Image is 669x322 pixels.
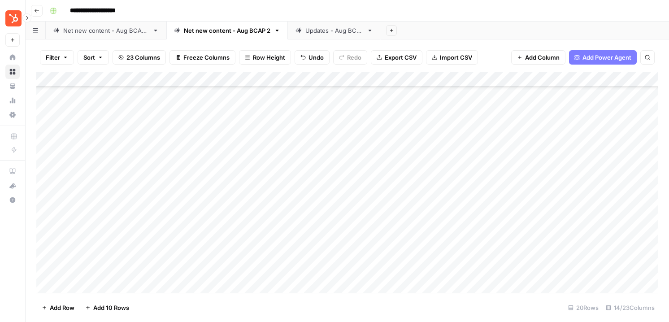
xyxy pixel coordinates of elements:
[5,50,20,65] a: Home
[63,26,149,35] div: Net new content - Aug BCAP 1
[347,53,361,62] span: Redo
[126,53,160,62] span: 23 Columns
[5,108,20,122] a: Settings
[169,50,235,65] button: Freeze Columns
[5,193,20,207] button: Help + Support
[50,303,74,312] span: Add Row
[46,22,166,39] a: Net new content - Aug BCAP 1
[385,53,417,62] span: Export CSV
[83,53,95,62] span: Sort
[525,53,560,62] span: Add Column
[602,300,658,315] div: 14/23 Columns
[6,179,19,192] div: What's new?
[371,50,422,65] button: Export CSV
[239,50,291,65] button: Row Height
[565,300,602,315] div: 20 Rows
[78,50,109,65] button: Sort
[5,10,22,26] img: Blog Content Action Plan Logo
[288,22,381,39] a: Updates - Aug BCAP
[569,50,637,65] button: Add Power Agent
[440,53,472,62] span: Import CSV
[582,53,631,62] span: Add Power Agent
[46,53,60,62] span: Filter
[93,303,129,312] span: Add 10 Rows
[333,50,367,65] button: Redo
[166,22,288,39] a: Net new content - Aug BCAP 2
[308,53,324,62] span: Undo
[5,65,20,79] a: Browse
[113,50,166,65] button: 23 Columns
[295,50,330,65] button: Undo
[5,93,20,108] a: Usage
[80,300,135,315] button: Add 10 Rows
[5,7,20,30] button: Workspace: Blog Content Action Plan
[426,50,478,65] button: Import CSV
[305,26,363,35] div: Updates - Aug BCAP
[5,79,20,93] a: Your Data
[36,300,80,315] button: Add Row
[183,53,230,62] span: Freeze Columns
[184,26,270,35] div: Net new content - Aug BCAP 2
[511,50,565,65] button: Add Column
[40,50,74,65] button: Filter
[253,53,285,62] span: Row Height
[5,178,20,193] button: What's new?
[5,164,20,178] a: AirOps Academy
